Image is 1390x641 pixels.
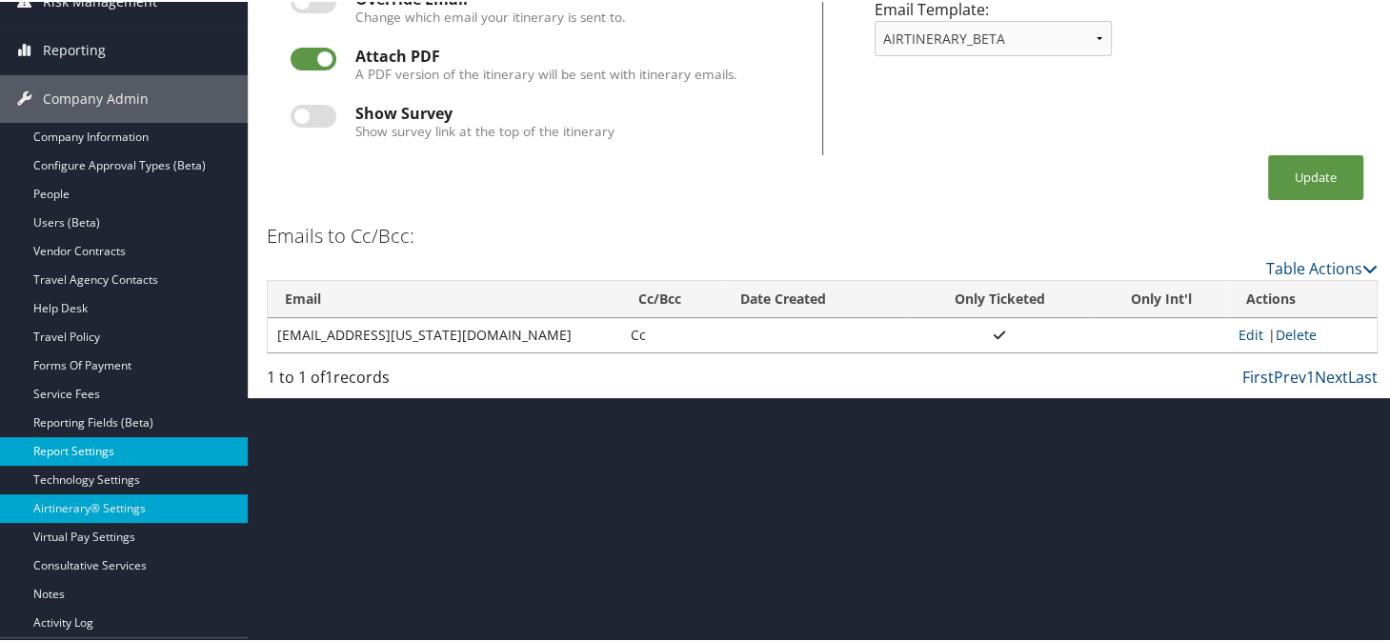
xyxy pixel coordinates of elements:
[268,279,621,316] th: Email: activate to sort column ascending
[1306,365,1315,386] a: 1
[355,63,737,82] label: A PDF version of the itinerary will be sent with itinerary emails.
[1228,316,1377,351] td: |
[1228,279,1377,316] th: Actions
[268,316,621,351] td: [EMAIL_ADDRESS][US_STATE][DOMAIN_NAME]
[325,365,333,386] span: 1
[621,316,723,351] td: Cc
[267,221,414,248] h3: Emails to Cc/Bcc:
[355,46,798,63] div: Attach PDF
[355,6,626,25] label: Change which email your itinerary is sent to.
[1274,365,1306,386] a: Prev
[1315,365,1348,386] a: Next
[905,279,1095,316] th: Only Ticketed: activate to sort column ascending
[43,73,149,121] span: Company Admin
[1348,365,1378,386] a: Last
[1242,365,1274,386] a: First
[621,279,723,316] th: Cc/Bcc: activate to sort column ascending
[355,103,798,120] div: Show Survey
[1094,279,1228,316] th: Only Int'l: activate to sort column ascending
[267,364,534,396] div: 1 to 1 of records
[1275,324,1316,342] a: Delete
[723,279,905,316] th: Date Created: activate to sort column ascending
[43,25,106,72] span: Reporting
[1238,324,1262,342] a: Edit
[355,120,614,139] label: Show survey link at the top of the itinerary
[1268,153,1363,198] button: Update
[1266,256,1378,277] a: Table Actions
